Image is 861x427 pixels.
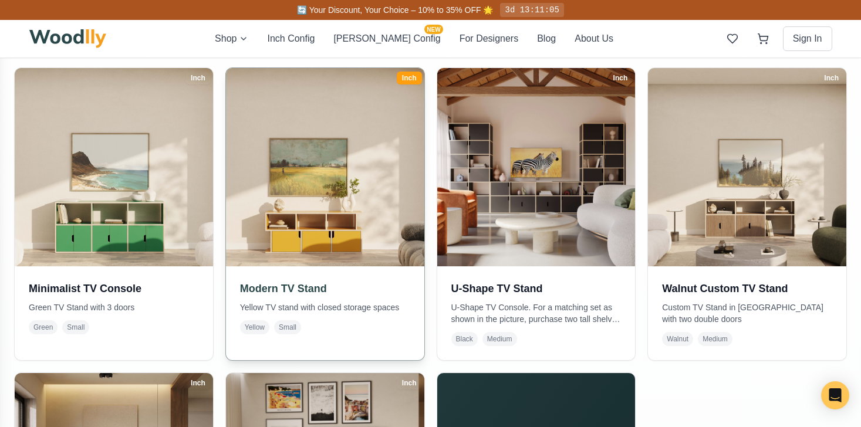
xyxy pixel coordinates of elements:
[185,377,211,389] div: Inch
[451,332,478,346] span: Black
[397,72,422,84] div: Inch
[397,377,422,389] div: Inch
[819,72,844,84] div: Inch
[221,63,429,272] img: Modern TV Stand
[240,280,410,297] h3: Modern TV Stand
[821,381,849,409] div: Open Intercom Messenger
[451,280,622,297] h3: U-Shape TV Stand
[648,68,846,266] img: Walnut Custom TV Stand
[297,5,493,15] span: 🔄 Your Discount, Your Choice – 10% to 35% OFF 🌟
[185,72,211,84] div: Inch
[662,332,693,346] span: Walnut
[662,301,832,325] p: Custom TV Stand in [GEOGRAPHIC_DATA] with two double doors
[424,25,443,34] span: NEW
[240,320,269,334] span: Yellow
[783,26,832,51] button: Sign In
[15,68,213,266] img: Minimalist TV Console
[240,301,410,313] p: Yellow TV stand with closed storage spaces
[437,68,636,266] img: U-Shape TV Stand
[29,29,107,48] img: Woodlly
[460,32,518,46] button: For Designers
[451,301,622,325] p: U-Shape TV Console. For a matching set as shown in the picture, purchase two tall shelves and one...
[274,320,301,334] span: Small
[29,320,58,334] span: Green
[608,72,633,84] div: Inch
[500,3,563,17] div: 3d 13:11:05
[333,32,440,46] button: [PERSON_NAME] ConfigNEW
[29,280,199,297] h3: Minimalist TV Console
[537,32,556,46] button: Blog
[62,320,89,334] span: Small
[698,332,732,346] span: Medium
[29,301,199,313] p: Green TV Stand with 3 doors
[662,280,832,297] h3: Walnut Custom TV Stand
[215,32,248,46] button: Shop
[575,32,613,46] button: About Us
[482,332,517,346] span: Medium
[267,32,315,46] button: Inch Config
